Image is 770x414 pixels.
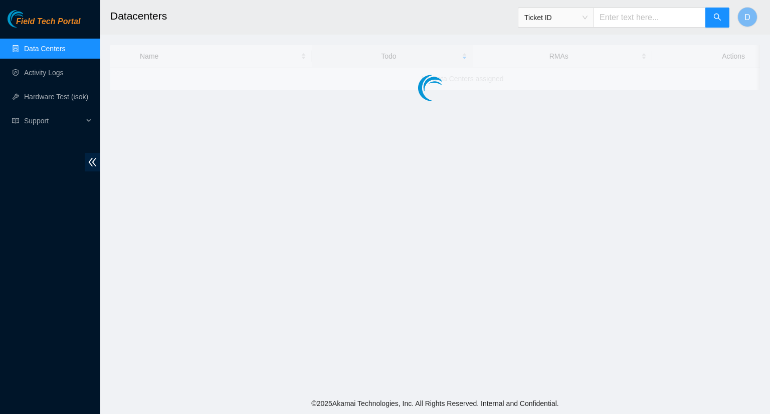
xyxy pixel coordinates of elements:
span: D [744,11,750,24]
span: Field Tech Portal [16,17,80,27]
span: Support [24,111,83,131]
a: Activity Logs [24,69,64,77]
span: Ticket ID [524,10,588,25]
span: read [12,117,19,124]
input: Enter text here... [594,8,706,28]
button: search [705,8,729,28]
img: Akamai Technologies [8,10,51,28]
footer: © 2025 Akamai Technologies, Inc. All Rights Reserved. Internal and Confidential. [100,393,770,414]
button: D [737,7,757,27]
span: double-left [85,153,100,171]
a: Akamai TechnologiesField Tech Portal [8,18,80,31]
a: Data Centers [24,45,65,53]
span: search [713,13,721,23]
a: Hardware Test (isok) [24,93,88,101]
